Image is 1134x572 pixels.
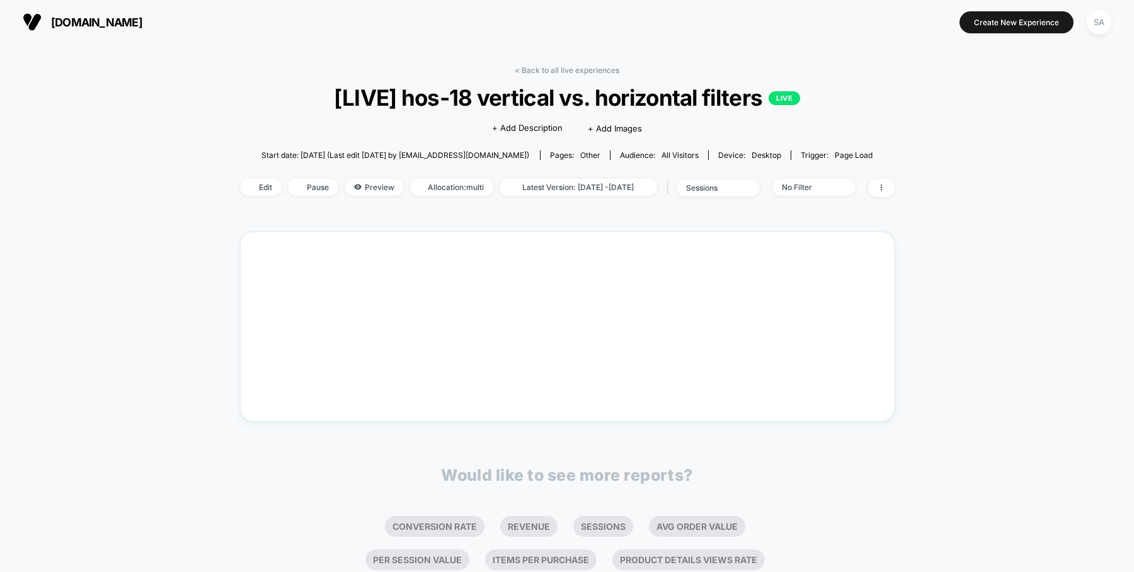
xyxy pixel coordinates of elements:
[500,516,558,537] li: Revenue
[686,183,736,193] div: sessions
[385,516,484,537] li: Conversion Rate
[345,179,404,196] span: Preview
[782,182,832,192] div: No Filter
[661,150,699,160] span: All Visitors
[959,11,1074,33] button: Create New Experience
[515,65,619,75] a: < Back to all live experiences
[801,150,873,160] div: Trigger:
[580,150,600,160] span: other
[835,150,873,160] span: Page Load
[51,16,142,29] span: [DOMAIN_NAME]
[620,150,699,160] div: Audience:
[708,150,791,160] span: Device:
[365,549,469,570] li: Per Session Value
[410,179,493,196] span: Allocation: multi
[485,549,597,570] li: Items Per Purchase
[261,150,529,160] span: Start date: [DATE] (Last edit [DATE] by [EMAIL_ADDRESS][DOMAIN_NAME])
[441,466,693,485] p: Would like to see more reports?
[573,516,633,537] li: Sessions
[588,123,642,133] span: + Add Images
[612,549,765,570] li: Product Details Views Rate
[1087,10,1111,35] div: SA
[492,122,563,135] span: + Add Description
[550,150,600,160] div: Pages:
[19,12,146,32] button: [DOMAIN_NAME]
[752,150,781,160] span: desktop
[272,84,861,111] span: [LIVE] hos-18 vertical vs. horizontal filters
[649,516,745,537] li: Avg Order Value
[663,179,677,197] span: |
[240,179,282,196] span: Edit
[769,91,800,105] p: LIVE
[288,179,338,196] span: Pause
[23,13,42,31] img: Visually logo
[1083,9,1115,35] button: SA
[500,179,657,196] span: Latest Version: [DATE] - [DATE]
